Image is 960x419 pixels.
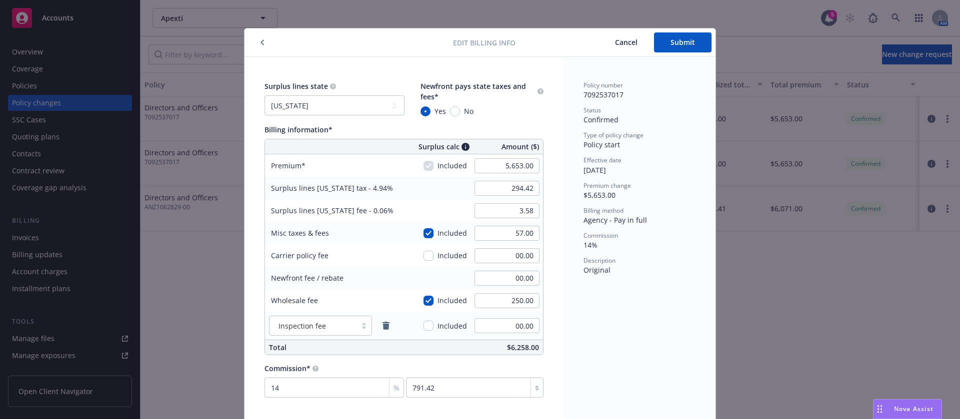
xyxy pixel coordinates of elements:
[437,250,467,261] span: Included
[271,251,328,260] span: Carrier policy fee
[437,160,467,171] span: Included
[437,295,467,306] span: Included
[583,156,621,164] span: Effective date
[583,140,620,149] span: Policy start
[894,405,933,413] span: Nova Assist
[271,228,329,238] span: Misc taxes & fees
[507,343,539,352] span: $6,258.00
[474,293,539,308] input: 0.00
[278,321,326,331] span: Inspection fee
[583,231,618,240] span: Commission
[274,321,351,331] span: Inspection fee
[271,273,343,283] span: Newfront fee / rebate
[583,190,615,200] span: $5,653.00
[264,125,332,134] span: Billing information*
[583,165,606,175] span: [DATE]
[583,181,631,190] span: Premium change
[464,106,473,116] span: No
[670,37,695,47] span: Submit
[501,141,539,152] span: Amount ($)
[873,399,942,419] button: Nova Assist
[474,226,539,241] input: 0.00
[474,271,539,286] input: 0.00
[615,37,637,47] span: Cancel
[437,321,467,331] span: Included
[583,256,615,265] span: Description
[380,320,392,332] a: remove
[271,296,318,305] span: Wholesale fee
[583,81,623,89] span: Policy number
[474,248,539,263] input: 0.00
[583,206,623,215] span: Billing method
[583,90,623,99] span: 7092537017
[583,106,601,114] span: Status
[453,37,515,48] span: Edit billing info
[583,265,610,275] span: Original
[434,106,446,116] span: Yes
[271,206,393,215] span: Surplus lines [US_STATE] fee - 0.06%
[474,318,539,333] input: 0.00
[583,131,643,139] span: Type of policy change
[271,183,393,193] span: Surplus lines [US_STATE] tax - 4.94%
[420,106,430,116] input: Yes
[269,343,286,352] span: Total
[418,141,459,152] span: Surplus calc
[264,81,328,91] span: Surplus lines state
[271,161,305,170] span: Premium
[583,240,597,250] span: 14%
[393,383,399,393] span: %
[474,181,539,196] input: 0.00
[873,400,886,419] div: Drag to move
[264,364,310,373] span: Commission*
[583,115,618,124] span: Confirmed
[474,158,539,173] input: 0.00
[535,383,539,393] span: $
[654,32,711,52] button: Submit
[420,81,526,101] span: Newfront pays state taxes and fees*
[474,203,539,218] input: 0.00
[450,106,460,116] input: No
[583,215,647,225] span: Agency - Pay in full
[437,228,467,238] span: Included
[598,32,654,52] button: Cancel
